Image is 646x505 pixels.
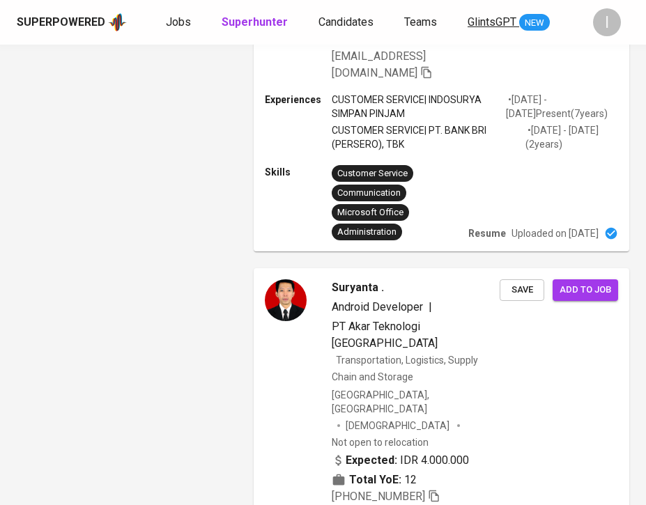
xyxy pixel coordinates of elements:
p: • [DATE] - [DATE] ( 2 years ) [525,123,618,151]
p: Not open to relocation [332,435,429,449]
div: I [593,8,621,36]
span: [DEMOGRAPHIC_DATA] [346,419,452,433]
p: • [DATE] - [DATE] Present ( 7 years ) [506,93,618,121]
a: Superhunter [222,14,291,31]
img: 08e785aed83d2416b5ef307117c6e84f.jpg [265,279,307,321]
img: app logo [108,12,127,33]
a: GlintsGPT NEW [468,14,550,31]
div: Microsoft Office [337,206,403,219]
p: Skills [265,165,332,179]
span: [EMAIL_ADDRESS][DOMAIN_NAME] [332,49,426,79]
button: Add to job [553,279,618,301]
a: Candidates [318,14,376,31]
button: Save [500,279,544,301]
span: | [429,299,432,316]
b: Expected: [346,452,397,469]
div: Customer Service [337,167,408,180]
div: Administration [337,226,397,239]
a: Jobs [166,14,194,31]
div: [GEOGRAPHIC_DATA], [GEOGRAPHIC_DATA] [332,388,500,416]
b: Superhunter [222,15,288,29]
span: 12 [404,472,417,488]
span: Transportation, Logistics, Supply Chain and Storage [332,355,478,382]
b: Total YoE: [349,472,401,488]
span: Jobs [166,15,191,29]
span: [PHONE_NUMBER] [332,490,425,503]
span: Save [507,282,537,298]
span: Teams [404,15,437,29]
div: Communication [337,187,401,200]
span: GlintsGPT [468,15,516,29]
p: CUSTOMER SERVICE | INDOSURYA SIMPAN PINJAM [332,93,506,121]
span: Android Developer [332,300,423,313]
a: Superpoweredapp logo [17,12,127,33]
span: Candidates [318,15,374,29]
p: Experiences [265,93,332,107]
div: IDR 4.000.000 [332,452,469,469]
span: PT Akar Teknologi [GEOGRAPHIC_DATA] [332,320,438,350]
p: Resume [468,226,506,240]
p: CUSTOMER SERVICE | PT. BANK BRI (PERSERO), TBK [332,123,525,151]
a: Teams [404,14,440,31]
div: Superpowered [17,15,105,31]
span: Suryanta . [332,279,384,296]
p: Uploaded on [DATE] [512,226,599,240]
span: NEW [519,16,550,30]
span: Add to job [560,282,611,298]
